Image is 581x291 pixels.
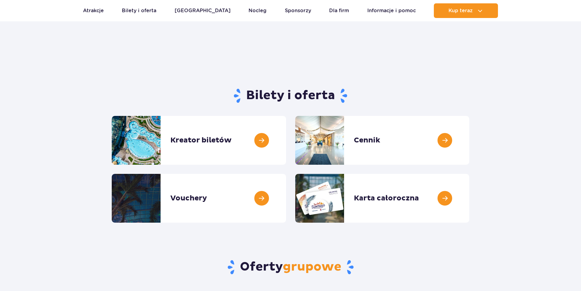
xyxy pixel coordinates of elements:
a: [GEOGRAPHIC_DATA] [175,3,231,18]
button: Kup teraz [434,3,498,18]
h1: Bilety i oferta [112,88,469,104]
span: Kup teraz [448,8,473,13]
a: Dla firm [329,3,349,18]
a: Sponsorzy [285,3,311,18]
a: Bilety i oferta [122,3,156,18]
a: Informacje i pomoc [367,3,416,18]
a: Atrakcje [83,3,104,18]
span: grupowe [283,259,341,275]
h2: Oferty [112,259,469,275]
a: Nocleg [249,3,267,18]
